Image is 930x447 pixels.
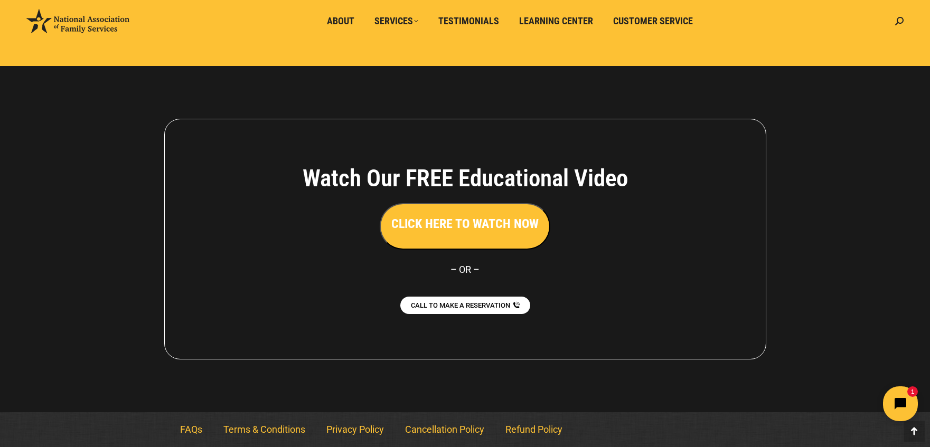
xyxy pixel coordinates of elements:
[244,164,687,193] h4: Watch Our FREE Educational Video
[613,15,693,27] span: Customer Service
[316,417,394,442] a: Privacy Policy
[327,15,354,27] span: About
[380,203,550,250] button: CLICK HERE TO WATCH NOW
[394,417,495,442] a: Cancellation Policy
[170,417,761,442] nav: Menu
[391,215,539,233] h3: CLICK HERE TO WATCH NOW
[170,417,213,442] a: FAQs
[26,9,129,33] img: National Association of Family Services
[744,379,925,429] iframe: Tidio Chat
[519,15,593,27] span: Learning Center
[450,264,480,275] span: – OR –
[374,15,418,27] span: Services
[606,11,700,31] a: Customer Service
[495,417,573,442] a: Refund Policy
[512,11,600,31] a: Learning Center
[213,417,316,442] a: Terms & Conditions
[400,297,530,314] a: CALL TO MAKE A RESERVATION
[411,302,510,309] span: CALL TO MAKE A RESERVATION
[320,11,362,31] a: About
[438,15,499,27] span: Testimonials
[380,219,550,230] a: CLICK HERE TO WATCH NOW
[431,11,506,31] a: Testimonials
